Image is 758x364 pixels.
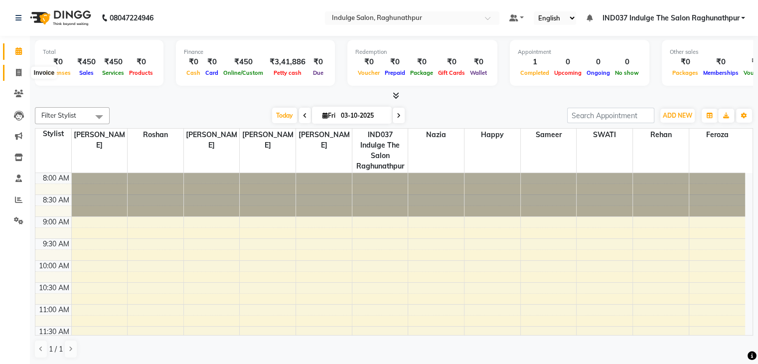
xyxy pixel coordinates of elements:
[127,69,155,76] span: Products
[296,129,352,152] span: [PERSON_NAME]
[518,56,552,68] div: 1
[436,56,467,68] div: ₹0
[309,56,327,68] div: ₹0
[203,69,221,76] span: Card
[221,69,266,76] span: Online/Custom
[37,327,71,337] div: 11:30 AM
[310,69,326,76] span: Due
[338,108,388,123] input: 2025-10-03
[584,69,612,76] span: Ongoing
[689,129,745,141] span: feroza
[184,69,203,76] span: Cash
[355,48,489,56] div: Redemption
[77,69,96,76] span: Sales
[670,56,701,68] div: ₹0
[41,239,71,249] div: 9:30 AM
[464,129,520,141] span: Happy
[408,69,436,76] span: Package
[382,69,408,76] span: Prepaid
[266,56,309,68] div: ₹3,41,886
[272,108,297,123] span: Today
[41,111,76,119] span: Filter Stylist
[660,109,695,123] button: ADD NEW
[37,305,71,315] div: 11:00 AM
[73,56,100,68] div: ₹450
[41,195,71,205] div: 8:30 AM
[352,129,408,173] span: IND037 Indulge The Salon Raghunathpur
[518,48,641,56] div: Appointment
[320,112,338,119] span: Fri
[240,129,296,152] span: [PERSON_NAME]
[72,129,128,152] span: [PERSON_NAME]
[467,56,489,68] div: ₹0
[128,129,183,141] span: Roshan
[663,112,692,119] span: ADD NEW
[382,56,408,68] div: ₹0
[110,4,153,32] b: 08047224946
[25,4,94,32] img: logo
[436,69,467,76] span: Gift Cards
[612,56,641,68] div: 0
[41,217,71,227] div: 9:00 AM
[184,48,327,56] div: Finance
[355,56,382,68] div: ₹0
[567,108,654,123] input: Search Appointment
[43,56,73,68] div: ₹0
[552,56,584,68] div: 0
[701,69,741,76] span: Memberships
[100,69,127,76] span: Services
[670,69,701,76] span: Packages
[127,56,155,68] div: ₹0
[41,173,71,183] div: 8:00 AM
[467,69,489,76] span: Wallet
[408,129,464,141] span: Nazia
[518,69,552,76] span: Completed
[37,261,71,271] div: 10:00 AM
[37,283,71,293] div: 10:30 AM
[701,56,741,68] div: ₹0
[49,344,63,355] span: 1 / 1
[43,48,155,56] div: Total
[633,129,689,141] span: Rehan
[184,56,203,68] div: ₹0
[31,67,57,79] div: Invoice
[552,69,584,76] span: Upcoming
[271,69,304,76] span: Petty cash
[602,13,739,23] span: IND037 Indulge The Salon Raghunathpur
[577,129,632,141] span: SWATI
[100,56,127,68] div: ₹450
[203,56,221,68] div: ₹0
[184,129,240,152] span: [PERSON_NAME]
[521,129,577,141] span: Sameer
[35,129,71,139] div: Stylist
[584,56,612,68] div: 0
[355,69,382,76] span: Voucher
[612,69,641,76] span: No show
[221,56,266,68] div: ₹450
[408,56,436,68] div: ₹0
